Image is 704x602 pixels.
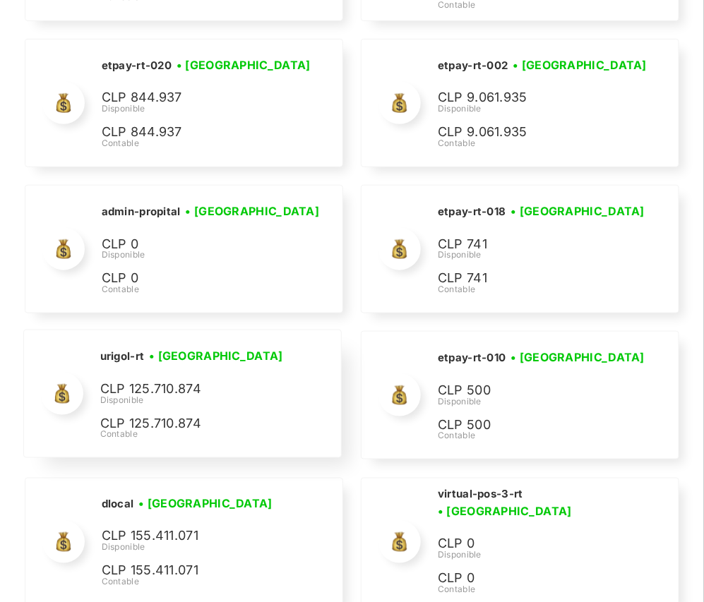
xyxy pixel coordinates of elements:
p: CLP 741 [438,234,650,255]
div: Contable [438,429,650,442]
div: Contable [102,137,316,150]
h2: dlocal [102,498,134,512]
div: Contable [100,428,312,440]
p: CLP 0 [438,534,650,555]
h3: • [GEOGRAPHIC_DATA] [511,349,645,366]
div: Disponible [102,248,325,261]
h3: • [GEOGRAPHIC_DATA] [513,56,647,73]
div: Disponible [438,102,652,115]
div: Disponible [102,541,314,554]
div: Contable [438,584,662,596]
div: Disponible [438,395,650,408]
h3: • [GEOGRAPHIC_DATA] [149,347,283,364]
p: CLP 155.411.071 [102,526,314,547]
div: Contable [102,576,314,589]
div: Disponible [438,549,662,562]
h2: etpay-rt-010 [438,351,506,365]
div: Disponible [102,102,316,115]
p: CLP 9.061.935 [438,88,650,108]
p: CLP 125.710.874 [100,379,312,399]
p: CLP 741 [438,268,650,289]
p: CLP 9.061.935 [438,122,650,143]
p: CLP 500 [438,380,650,401]
p: CLP 844.937 [102,88,314,108]
div: Contable [102,283,325,296]
div: Disponible [100,394,312,407]
h3: • [GEOGRAPHIC_DATA] [138,495,273,512]
p: CLP 500 [438,415,650,435]
div: Contable [438,137,652,150]
p: CLP 125.710.874 [100,414,312,434]
p: CLP 0 [102,268,314,289]
p: CLP 155.411.071 [102,561,314,582]
div: Disponible [438,248,650,261]
h2: etpay-rt-020 [102,59,172,73]
h2: virtual-pos-3-rt [438,488,523,502]
h3: • [GEOGRAPHIC_DATA] [186,203,320,219]
h2: admin-propital [102,205,181,219]
h2: etpay-rt-002 [438,59,508,73]
h3: • [GEOGRAPHIC_DATA] [511,203,645,219]
h3: • [GEOGRAPHIC_DATA] [438,503,572,520]
div: Contable [438,283,650,296]
h2: urigol-rt [100,349,145,363]
p: CLP 0 [102,234,314,255]
p: CLP 844.937 [102,122,314,143]
h2: etpay-rt-018 [438,205,506,219]
p: CLP 0 [438,569,650,589]
h3: • [GEOGRAPHIC_DATA] [177,56,311,73]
